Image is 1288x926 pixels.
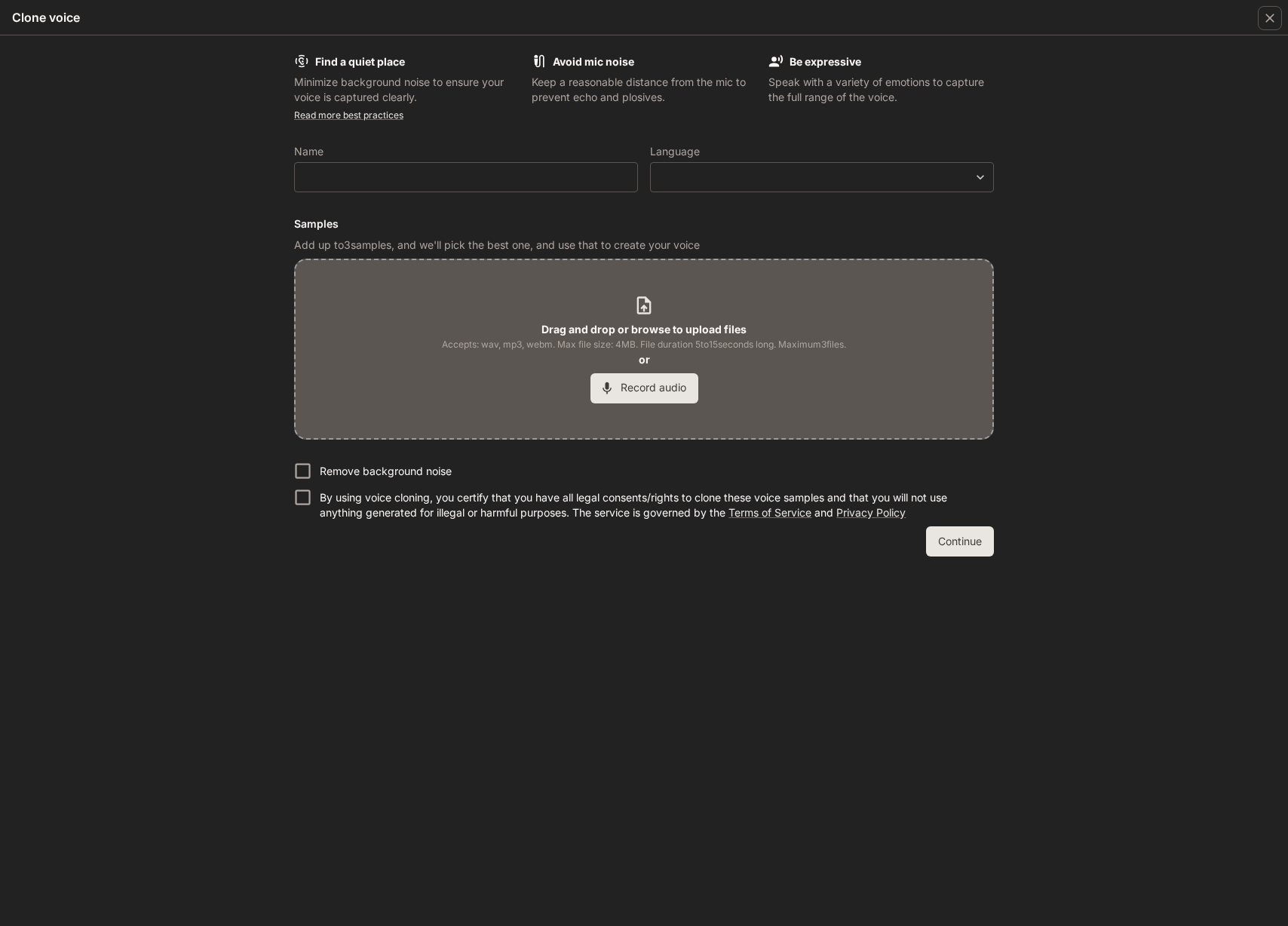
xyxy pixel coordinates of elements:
button: Continue [926,526,994,557]
p: Speak with a variety of emotions to capture the full range of the voice. [768,75,994,105]
span: Accepts: wav, mp3, webm. Max file size: 4MB. File duration 5 to 15 seconds long. Maximum 3 files. [442,337,846,352]
h5: Clone voice [12,9,80,26]
b: Avoid mic noise [553,55,634,68]
b: or [639,353,650,366]
p: Keep a reasonable distance from the mic to prevent echo and plosives. [532,75,757,105]
button: Record audio [590,373,698,403]
h6: Samples [294,216,994,231]
b: Find a quiet place [315,55,405,68]
p: Name [294,146,324,157]
p: Add up to 3 samples, and we'll pick the best one, and use that to create your voice [294,238,994,253]
p: Minimize background noise to ensure your voice is captured clearly. [294,75,520,105]
p: Language [650,146,700,157]
b: Drag and drop or browse to upload files [541,323,747,336]
p: Remove background noise [320,464,452,479]
p: By using voice cloning, you certify that you have all legal consents/rights to clone these voice ... [320,490,982,520]
a: Terms of Service [728,506,811,519]
a: Privacy Policy [836,506,906,519]
div: ​ [651,170,993,185]
b: Be expressive [790,55,861,68]
a: Read more best practices [294,109,403,121]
